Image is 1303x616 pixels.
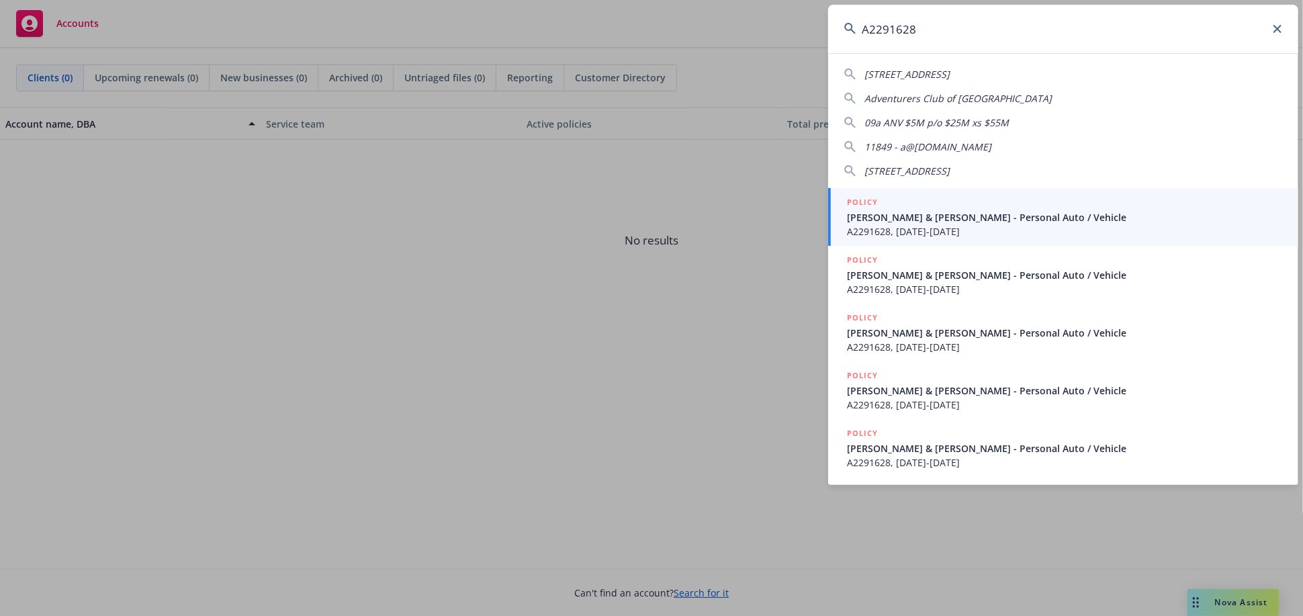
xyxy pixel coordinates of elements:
span: [PERSON_NAME] & [PERSON_NAME] - Personal Auto / Vehicle [847,384,1282,398]
h5: POLICY [847,311,878,324]
h5: POLICY [847,195,878,209]
span: [STREET_ADDRESS] [864,68,950,81]
a: POLICY[PERSON_NAME] & [PERSON_NAME] - Personal Auto / VehicleA2291628, [DATE]-[DATE] [828,304,1298,361]
span: 09a ANV $5M p/o $25M xs $55M [864,116,1009,129]
span: A2291628, [DATE]-[DATE] [847,398,1282,412]
a: POLICY[PERSON_NAME] & [PERSON_NAME] - Personal Auto / VehicleA2291628, [DATE]-[DATE] [828,419,1298,477]
span: A2291628, [DATE]-[DATE] [847,282,1282,296]
span: Adventurers Club of [GEOGRAPHIC_DATA] [864,92,1052,105]
span: 11849 - a@[DOMAIN_NAME] [864,140,991,153]
span: [STREET_ADDRESS] [864,165,950,177]
a: POLICY[PERSON_NAME] & [PERSON_NAME] - Personal Auto / VehicleA2291628, [DATE]-[DATE] [828,361,1298,419]
h5: POLICY [847,369,878,382]
a: POLICY[PERSON_NAME] & [PERSON_NAME] - Personal Auto / VehicleA2291628, [DATE]-[DATE] [828,188,1298,246]
input: Search... [828,5,1298,53]
span: [PERSON_NAME] & [PERSON_NAME] - Personal Auto / Vehicle [847,210,1282,224]
h5: POLICY [847,427,878,440]
span: A2291628, [DATE]-[DATE] [847,224,1282,238]
span: A2291628, [DATE]-[DATE] [847,340,1282,354]
h5: POLICY [847,253,878,267]
span: [PERSON_NAME] & [PERSON_NAME] - Personal Auto / Vehicle [847,268,1282,282]
span: A2291628, [DATE]-[DATE] [847,455,1282,470]
span: [PERSON_NAME] & [PERSON_NAME] - Personal Auto / Vehicle [847,326,1282,340]
a: POLICY[PERSON_NAME] & [PERSON_NAME] - Personal Auto / VehicleA2291628, [DATE]-[DATE] [828,246,1298,304]
span: [PERSON_NAME] & [PERSON_NAME] - Personal Auto / Vehicle [847,441,1282,455]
